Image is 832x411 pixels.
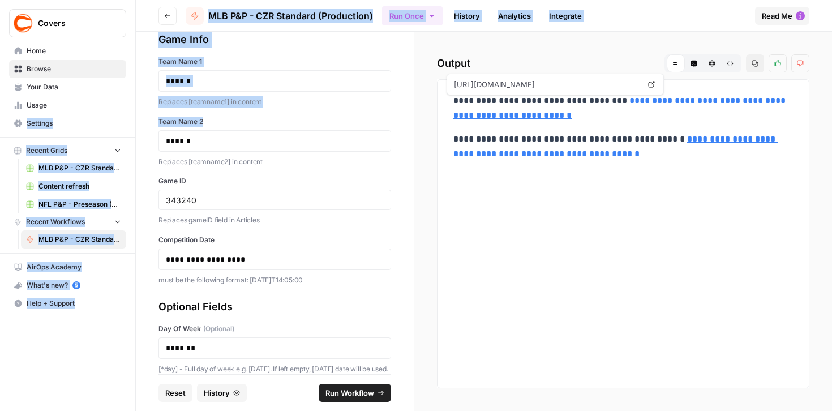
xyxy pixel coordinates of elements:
label: Competition Date [158,235,391,245]
a: 5 [72,281,80,289]
span: Read Me [762,10,792,22]
a: Home [9,42,126,60]
button: Reset [158,384,192,402]
label: Day Of Week [158,324,391,334]
p: [*day] - Full day of week e.g. [DATE]. If left empty, [DATE] date will be used. [158,363,391,375]
label: Team Name 1 [158,57,391,67]
p: must be the following format: [DATE]T14:05:00 [158,275,391,286]
a: AirOps Academy [9,258,126,276]
span: Recent Workflows [26,217,85,227]
label: Game ID [158,176,391,186]
span: Covers [38,18,106,29]
a: NFL P&P - Preseason (Production) Grid (1) [21,195,126,213]
button: Recent Grids [9,142,126,159]
div: Optional Fields [158,299,391,315]
h2: Output [437,54,809,72]
a: Browse [9,60,126,78]
a: Integrate [542,7,589,25]
span: History [204,387,230,399]
div: What's new? [10,277,126,294]
span: NFL P&P - Preseason (Production) Grid (1) [38,199,121,209]
span: AirOps Academy [27,262,121,272]
span: Run Workflow [325,387,374,399]
a: Analytics [491,7,538,25]
span: MLB P&P - CZR Standard (Production) [38,234,121,245]
span: Recent Grids [26,145,67,156]
button: Recent Workflows [9,213,126,230]
button: Workspace: Covers [9,9,126,37]
span: Browse [27,64,121,74]
a: MLB P&P - CZR Standard (Production) [21,230,126,249]
span: Usage [27,100,121,110]
span: Settings [27,118,121,129]
a: Usage [9,96,126,114]
button: Run Once [382,6,443,25]
button: Run Workflow [319,384,391,402]
img: Covers Logo [13,13,33,33]
a: Settings [9,114,126,132]
button: History [197,384,247,402]
button: Help + Support [9,294,126,312]
span: [URL][DOMAIN_NAME] [452,74,642,95]
p: Replaces [teamname2] in content [158,156,391,168]
span: Your Data [27,82,121,92]
a: Content refresh [21,177,126,195]
label: Team Name 2 [158,117,391,127]
a: MLB P&P - CZR Standard (Production) Grid (5) [21,159,126,177]
text: 5 [75,282,78,288]
p: Replaces [teamname1] in content [158,96,391,108]
span: Help + Support [27,298,121,309]
button: What's new? 5 [9,276,126,294]
span: MLB P&P - CZR Standard (Production) Grid (5) [38,163,121,173]
span: Content refresh [38,181,121,191]
p: Replaces gameID field in Articles [158,215,391,226]
span: MLB P&P - CZR Standard (Production) [208,9,373,23]
a: Your Data [9,78,126,96]
div: Game Info [158,32,391,48]
a: History [447,7,487,25]
button: Read Me [755,7,809,25]
a: MLB P&P - CZR Standard (Production) [186,7,373,25]
span: Reset [165,387,186,399]
span: Home [27,46,121,56]
span: (Optional) [203,324,234,334]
